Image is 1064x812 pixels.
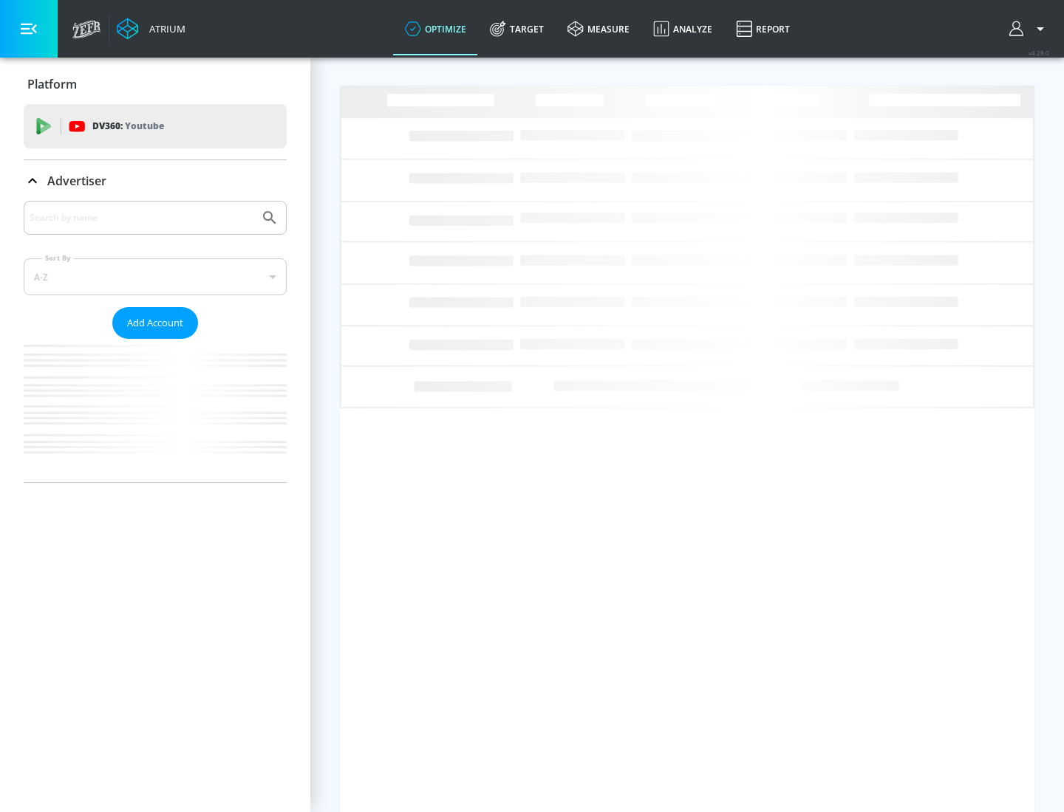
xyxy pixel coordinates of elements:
button: Add Account [112,307,198,339]
p: DV360: [92,118,164,134]
span: v 4.28.0 [1029,49,1049,57]
div: Advertiser [24,160,287,202]
a: Target [478,2,556,55]
p: Platform [27,76,77,92]
div: Atrium [143,22,185,35]
p: Advertiser [47,173,106,189]
a: Atrium [117,18,185,40]
div: DV360: Youtube [24,104,287,148]
nav: list of Advertiser [24,339,287,482]
p: Youtube [125,118,164,134]
input: Search by name [30,208,253,227]
a: optimize [393,2,478,55]
a: Analyze [641,2,724,55]
div: A-Z [24,258,287,295]
label: Sort By [42,253,74,263]
span: Add Account [127,314,183,331]
a: measure [556,2,641,55]
div: Platform [24,63,287,105]
div: Advertiser [24,201,287,482]
a: Report [724,2,802,55]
